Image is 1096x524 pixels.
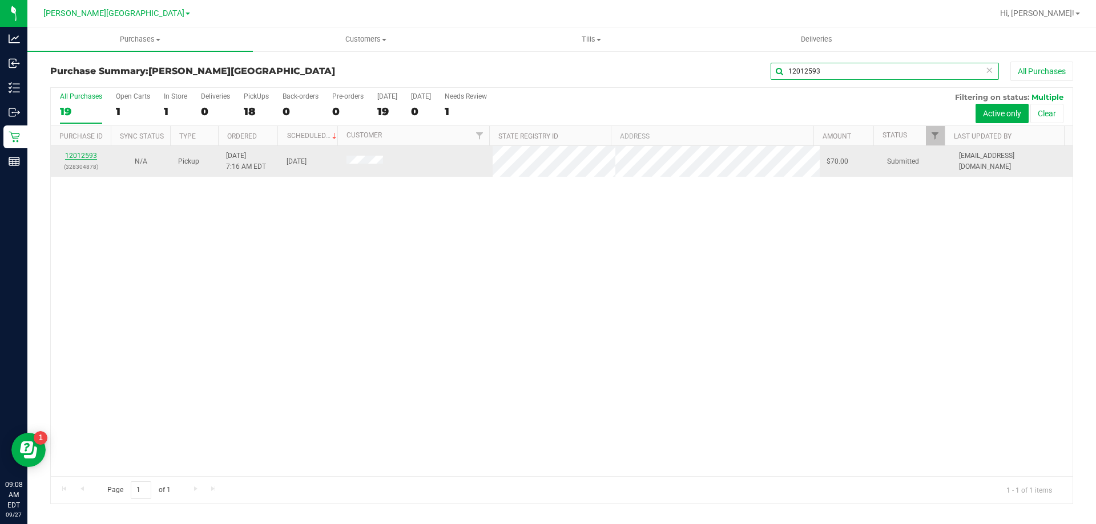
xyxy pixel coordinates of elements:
a: Filter [470,126,489,145]
iframe: Resource center [11,433,46,467]
span: Purchases [27,34,253,44]
div: Back-orders [283,92,319,100]
span: Deliveries [785,34,848,44]
span: Multiple [1031,92,1063,101]
input: 1 [131,481,151,499]
iframe: Resource center unread badge [34,431,47,445]
a: Deliveries [704,27,929,51]
div: 1 [445,105,487,118]
div: 0 [201,105,230,118]
button: Clear [1030,104,1063,123]
button: N/A [135,156,147,167]
div: Deliveries [201,92,230,100]
a: Scheduled [287,132,339,140]
div: In Store [164,92,187,100]
div: All Purchases [60,92,102,100]
inline-svg: Retail [9,131,20,143]
p: 09/27 [5,510,22,519]
span: [PERSON_NAME][GEOGRAPHIC_DATA] [43,9,184,18]
div: Pre-orders [332,92,364,100]
h3: Purchase Summary: [50,66,391,76]
span: [DATE] 7:16 AM EDT [226,151,266,172]
a: Customers [253,27,478,51]
span: Page of 1 [98,481,180,499]
div: 0 [332,105,364,118]
button: All Purchases [1010,62,1073,81]
a: 12012593 [65,152,97,160]
a: Filter [926,126,945,145]
div: 1 [164,105,187,118]
input: Search Purchase ID, Original ID, State Registry ID or Customer Name... [771,63,999,80]
a: Ordered [227,132,257,140]
span: [DATE] [287,156,307,167]
span: Hi, [PERSON_NAME]! [1000,9,1074,18]
a: Tills [478,27,704,51]
th: Address [611,126,813,146]
a: Customer [346,131,382,139]
span: Clear [985,63,993,78]
a: Purchase ID [59,132,103,140]
div: [DATE] [377,92,397,100]
div: [DATE] [411,92,431,100]
a: Last Updated By [954,132,1012,140]
span: Pickup [178,156,199,167]
inline-svg: Reports [9,156,20,167]
span: Submitted [887,156,919,167]
div: 0 [283,105,319,118]
p: 09:08 AM EDT [5,480,22,510]
span: [PERSON_NAME][GEOGRAPHIC_DATA] [148,66,335,76]
inline-svg: Inventory [9,82,20,94]
span: [EMAIL_ADDRESS][DOMAIN_NAME] [959,151,1066,172]
a: Sync Status [120,132,164,140]
a: Type [179,132,196,140]
span: Filtering on status: [955,92,1029,101]
a: State Registry ID [498,132,558,140]
inline-svg: Inbound [9,58,20,69]
span: $70.00 [827,156,848,167]
div: Open Carts [116,92,150,100]
button: Active only [976,104,1029,123]
div: 19 [377,105,397,118]
div: 1 [116,105,150,118]
a: Amount [823,132,851,140]
div: 18 [244,105,269,118]
a: Status [883,131,907,139]
div: 19 [60,105,102,118]
p: (328304878) [58,161,104,172]
span: Not Applicable [135,157,147,165]
div: Needs Review [445,92,487,100]
span: Tills [479,34,703,44]
span: 1 - 1 of 1 items [997,481,1061,498]
div: PickUps [244,92,269,100]
inline-svg: Outbound [9,107,20,118]
a: Purchases [27,27,253,51]
span: Customers [253,34,478,44]
inline-svg: Analytics [9,33,20,44]
div: 0 [411,105,431,118]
